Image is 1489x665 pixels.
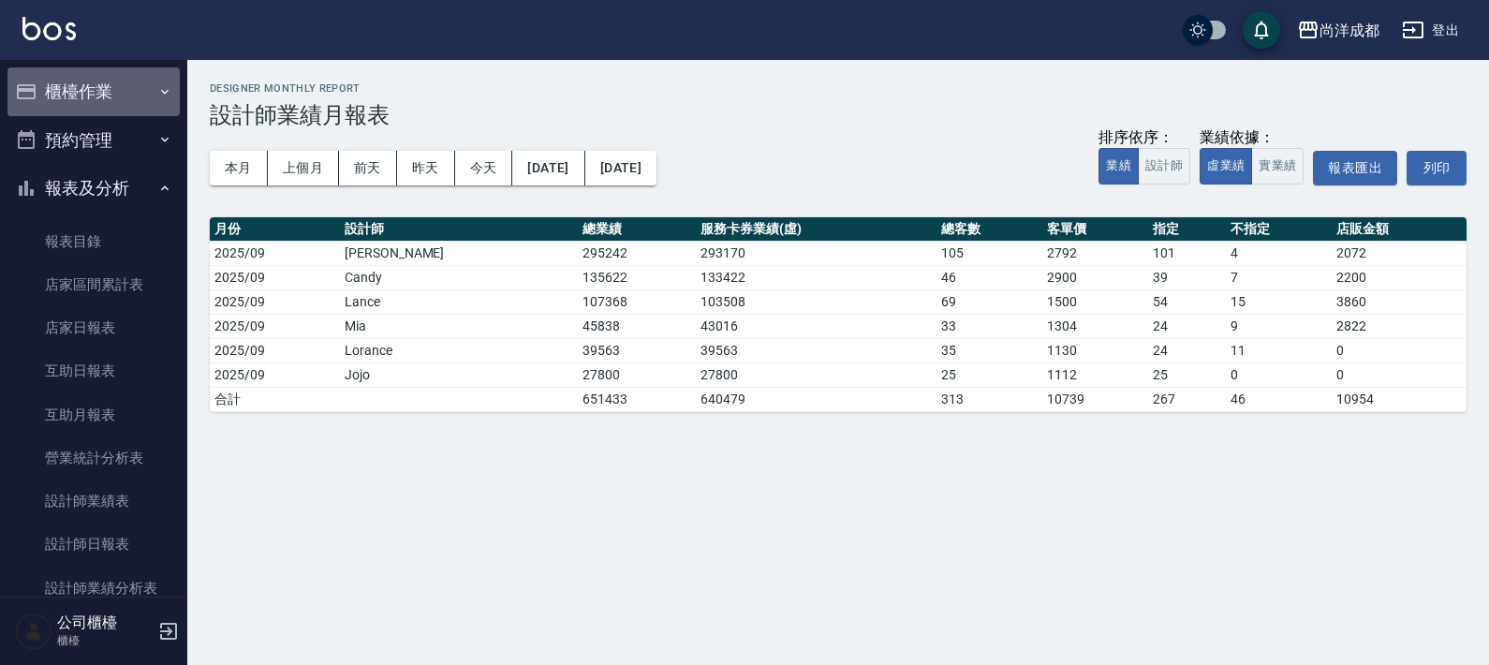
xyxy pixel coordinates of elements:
[1332,387,1467,411] td: 10954
[936,217,1042,242] th: 總客數
[210,362,340,387] td: 2025/09
[340,362,578,387] td: Jojo
[696,387,936,411] td: 640479
[1226,265,1332,289] td: 7
[1200,128,1304,148] div: 業績依據：
[1148,338,1226,362] td: 24
[210,151,268,185] button: 本月
[1042,289,1148,314] td: 1500
[1042,241,1148,265] td: 2792
[696,265,936,289] td: 133422
[696,289,936,314] td: 103508
[210,314,340,338] td: 2025/09
[210,102,1467,128] h3: 設計師業績月報表
[7,436,180,480] a: 營業統計分析表
[340,241,578,265] td: [PERSON_NAME]
[210,217,1467,412] table: a dense table
[1332,265,1467,289] td: 2200
[210,217,340,242] th: 月份
[57,613,153,632] h5: 公司櫃檯
[340,217,578,242] th: 設計師
[1226,362,1332,387] td: 0
[1042,362,1148,387] td: 1112
[585,151,656,185] button: [DATE]
[339,151,397,185] button: 前天
[340,338,578,362] td: Lorance
[1226,387,1332,411] td: 46
[1148,314,1226,338] td: 24
[936,241,1042,265] td: 105
[210,82,1467,95] h2: Designer Monthly Report
[512,151,584,185] button: [DATE]
[1148,217,1226,242] th: 指定
[936,265,1042,289] td: 46
[1042,265,1148,289] td: 2900
[578,289,696,314] td: 107368
[1332,362,1467,387] td: 0
[1243,11,1280,49] button: save
[7,164,180,213] button: 報表及分析
[1226,241,1332,265] td: 4
[1407,151,1467,185] button: 列印
[1138,148,1190,185] button: 設計師
[1319,19,1379,42] div: 尚洋成都
[1332,217,1467,242] th: 店販金額
[1332,289,1467,314] td: 3860
[936,338,1042,362] td: 35
[696,362,936,387] td: 27800
[696,241,936,265] td: 293170
[578,362,696,387] td: 27800
[1394,13,1467,48] button: 登出
[7,480,180,523] a: 設計師業績表
[696,314,936,338] td: 43016
[936,362,1042,387] td: 25
[1332,338,1467,362] td: 0
[696,217,936,242] th: 服務卡券業績(虛)
[7,349,180,392] a: 互助日報表
[1098,148,1139,185] button: 業績
[578,241,696,265] td: 295242
[1148,362,1226,387] td: 25
[1226,217,1332,242] th: 不指定
[15,613,52,650] img: Person
[455,151,513,185] button: 今天
[57,632,153,649] p: 櫃檯
[210,387,340,411] td: 合計
[210,241,340,265] td: 2025/09
[578,338,696,362] td: 39563
[210,289,340,314] td: 2025/09
[268,151,339,185] button: 上個月
[1313,151,1397,185] button: 報表匯出
[1226,289,1332,314] td: 15
[1148,241,1226,265] td: 101
[7,263,180,306] a: 店家區間累計表
[7,567,180,610] a: 設計師業績分析表
[7,67,180,116] button: 櫃檯作業
[1332,241,1467,265] td: 2072
[1098,128,1190,148] div: 排序依序：
[1226,314,1332,338] td: 9
[1290,11,1387,50] button: 尚洋成都
[1226,338,1332,362] td: 11
[1148,265,1226,289] td: 39
[1332,314,1467,338] td: 2822
[7,306,180,349] a: 店家日報表
[210,338,340,362] td: 2025/09
[397,151,455,185] button: 昨天
[210,265,340,289] td: 2025/09
[1042,387,1148,411] td: 10739
[22,17,76,40] img: Logo
[1148,289,1226,314] td: 54
[7,220,180,263] a: 報表目錄
[936,314,1042,338] td: 33
[1042,338,1148,362] td: 1130
[578,217,696,242] th: 總業績
[7,393,180,436] a: 互助月報表
[936,289,1042,314] td: 69
[578,265,696,289] td: 135622
[578,387,696,411] td: 651433
[1042,314,1148,338] td: 1304
[340,265,578,289] td: Candy
[936,387,1042,411] td: 313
